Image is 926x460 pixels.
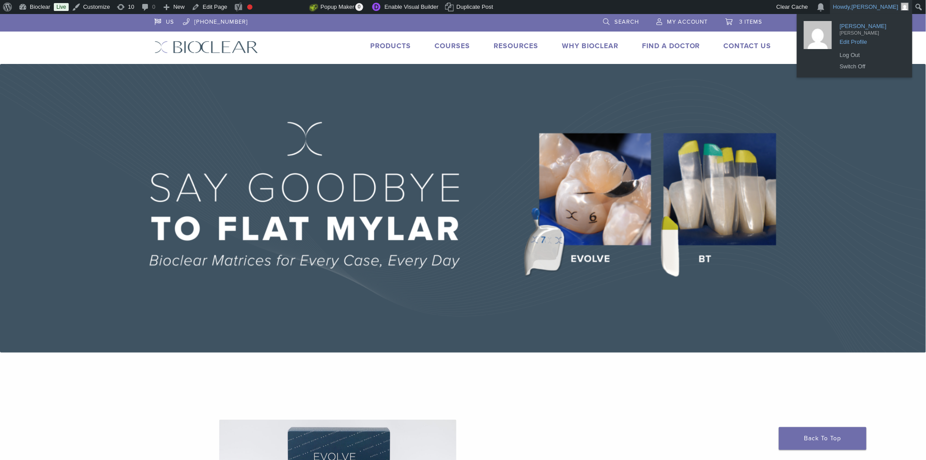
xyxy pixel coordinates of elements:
a: US [154,14,174,27]
a: Contact Us [724,42,772,50]
a: 3 items [726,14,763,27]
span: 3 items [740,18,763,25]
a: Find A Doctor [642,42,700,50]
a: Courses [435,42,470,50]
img: Bioclear [154,41,258,53]
span: [PERSON_NAME] [852,4,898,10]
a: My Account [656,14,708,27]
a: Search [603,14,639,27]
a: Switch Off [835,61,905,72]
img: Views over 48 hours. Click for more Jetpack Stats. [260,2,309,13]
ul: Howdy, Tanya Copeman [797,14,912,78]
a: Why Bioclear [562,42,618,50]
span: [PERSON_NAME] [840,27,901,35]
a: Products [370,42,411,50]
span: My Account [667,18,708,25]
a: Resources [494,42,538,50]
span: Search [614,18,639,25]
div: Focus keyphrase not set [247,4,253,10]
a: [PHONE_NUMBER] [183,14,248,27]
a: Log Out [835,50,905,61]
span: [PERSON_NAME] [840,19,901,27]
span: Edit Profile [840,35,901,43]
span: 0 [355,3,363,11]
a: Back To Top [779,427,866,450]
a: Live [54,3,69,11]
